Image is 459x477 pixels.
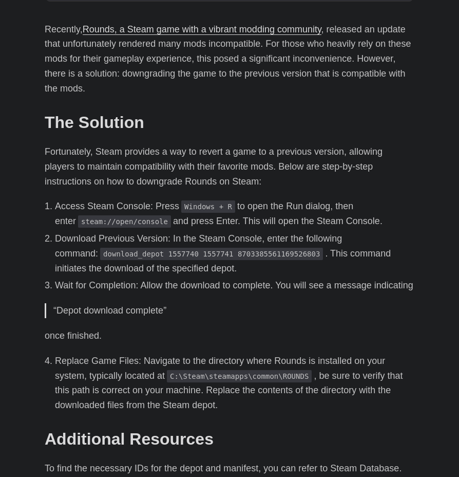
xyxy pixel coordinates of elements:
li: Wait for Completion: Allow the download to complete. You will see a message indicating [55,278,414,293]
li: Access Steam Console: Press to open the Run dialog, then enter and press Enter. This will open th... [55,199,414,229]
p: “Depot download complete” [53,303,407,318]
code: Windows + R [181,200,235,213]
p: Fortunately, Steam provides a way to revert a game to a previous version, allowing players to mai... [45,144,414,189]
h2: Additional Resources [45,429,414,449]
h2: The Solution [45,113,414,132]
li: Replace Game Files: Navigate to the directory where Rounds is installed on your system, typically... [55,354,414,413]
code: C:\Steam\steamapps\common\ROUNDS [167,370,312,382]
code: steam://open/console [78,215,171,228]
p: Recently, , released an update that unfortunately rendered many mods incompatible. For those who ... [45,22,414,96]
a: Rounds, a Steam game with a vibrant modding community [83,24,321,34]
li: Download Previous Version: In the Steam Console, enter the following command: . This command init... [55,231,414,276]
code: download_depot 1557740 1557741 8703385561169526803 [100,248,323,260]
p: once finished. [45,328,414,343]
